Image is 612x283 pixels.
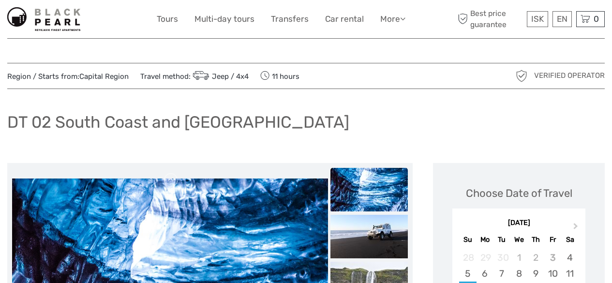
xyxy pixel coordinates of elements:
[7,7,80,31] img: 5-be505350-29ba-4bf9-aa91-a363fa67fcbf_logo_small.jpg
[527,233,544,246] div: Th
[534,71,605,81] span: Verified Operator
[459,233,476,246] div: Su
[561,266,578,282] div: Choose Saturday, October 11th, 2025
[380,12,405,26] a: More
[191,72,249,81] a: Jeep / 4x4
[510,233,527,246] div: We
[544,250,561,266] div: Not available Friday, October 3rd, 2025
[271,12,309,26] a: Transfers
[527,266,544,282] div: Choose Thursday, October 9th, 2025
[510,266,527,282] div: Choose Wednesday, October 8th, 2025
[493,233,510,246] div: Tu
[477,233,493,246] div: Mo
[493,250,510,266] div: Not available Tuesday, September 30th, 2025
[459,250,476,266] div: Not available Sunday, September 28th, 2025
[531,14,544,24] span: ISK
[459,266,476,282] div: Choose Sunday, October 5th, 2025
[477,250,493,266] div: Not available Monday, September 29th, 2025
[561,250,578,266] div: Choose Saturday, October 4th, 2025
[330,215,408,258] img: 4039f82f86e84a69a5fc8e357f7db349_slider_thumbnail.jpg
[79,72,129,81] a: Capital Region
[561,233,578,246] div: Sa
[514,68,529,84] img: verified_operator_grey_128.png
[477,266,493,282] div: Choose Monday, October 6th, 2025
[157,12,178,26] a: Tours
[592,14,600,24] span: 0
[552,11,572,27] div: EN
[455,8,524,30] span: Best price guarantee
[544,233,561,246] div: Fr
[510,250,527,266] div: Not available Wednesday, October 1st, 2025
[7,112,349,132] h1: DT 02 South Coast and [GEOGRAPHIC_DATA]
[544,266,561,282] div: Choose Friday, October 10th, 2025
[569,221,584,236] button: Next Month
[325,12,364,26] a: Car rental
[7,72,129,82] span: Region / Starts from:
[466,186,572,201] div: Choose Date of Travel
[260,69,299,83] span: 11 hours
[140,69,249,83] span: Travel method:
[493,266,510,282] div: Choose Tuesday, October 7th, 2025
[194,12,254,26] a: Multi-day tours
[527,250,544,266] div: Not available Thursday, October 2nd, 2025
[452,218,585,228] div: [DATE]
[330,168,408,211] img: cd55a2e09cec42788737c3fc836e73a1_slider_thumbnail.jpg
